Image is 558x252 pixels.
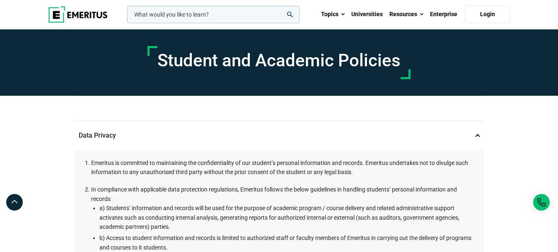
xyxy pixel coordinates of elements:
[91,185,475,252] li: In compliance with applicable data protection regulations, Emeritus follows the below guidelines ...
[157,50,401,71] h1: Student and Academic Policies
[99,233,475,252] li: b) Access to student information and records is limited to authorized staff or faculty members of...
[91,158,475,177] li: Emeritus is committed to maintaining the confidentiality of our student’s personal information an...
[75,121,483,150] p: Data Privacy
[127,6,300,23] input: woocommerce-product-search-field-0
[465,6,510,23] a: Login
[99,204,475,231] li: a) Students’ information and records will be used for the purpose of academic program / course de...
